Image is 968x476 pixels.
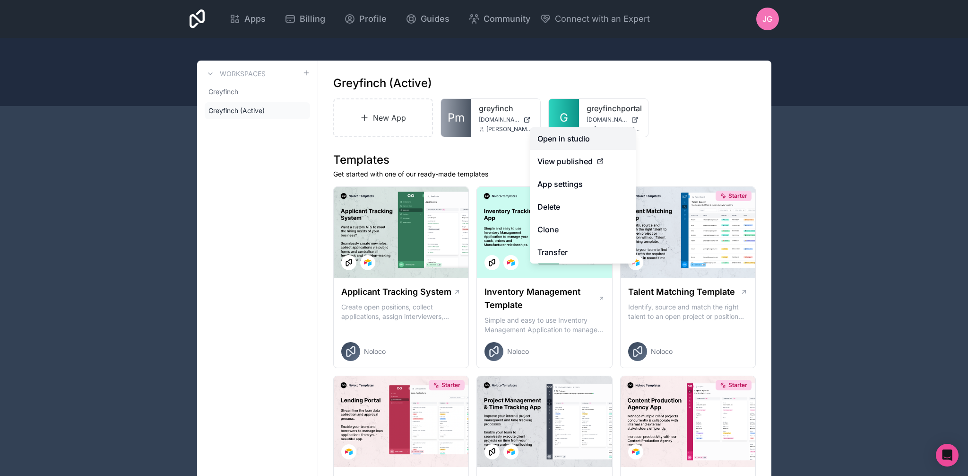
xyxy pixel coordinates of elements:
[587,116,627,123] span: [DOMAIN_NAME]
[632,259,640,266] img: Airtable Logo
[587,103,640,114] a: greyfinchportal
[479,103,533,114] a: greyfinch
[398,9,457,29] a: Guides
[540,12,650,26] button: Connect with an Expert
[421,12,449,26] span: Guides
[507,347,529,356] span: Noloco
[205,83,310,100] a: Greyfinch
[486,125,533,133] span: [PERSON_NAME][EMAIL_ADDRESS][PERSON_NAME][DOMAIN_NAME]
[364,259,372,266] img: Airtable Logo
[936,444,959,467] div: Open Intercom Messenger
[300,12,325,26] span: Billing
[333,152,756,167] h1: Templates
[530,150,636,173] a: View published
[651,347,673,356] span: Noloco
[632,448,640,456] img: Airtable Logo
[333,76,432,91] h1: Greyfinch (Active)
[208,87,238,97] span: Greyfinch
[479,116,519,123] span: [DOMAIN_NAME]
[220,69,266,79] h3: Workspaces
[555,12,650,26] span: Connect with an Expert
[537,156,593,167] span: View published
[244,12,266,26] span: Apps
[530,173,636,195] a: App settings
[560,110,568,125] span: G
[333,98,433,137] a: New App
[205,102,310,119] a: Greyfinch (Active)
[364,347,386,356] span: Noloco
[205,68,266,79] a: Workspaces
[762,13,772,25] span: JG
[337,9,394,29] a: Profile
[628,302,748,321] p: Identify, source and match the right talent to an open project or position with our Talent Matchi...
[461,9,538,29] a: Community
[222,9,273,29] a: Apps
[277,9,333,29] a: Billing
[345,448,353,456] img: Airtable Logo
[507,448,515,456] img: Airtable Logo
[549,99,579,137] a: G
[479,116,533,123] a: [DOMAIN_NAME]
[441,381,460,389] span: Starter
[359,12,387,26] span: Profile
[594,125,640,133] span: [PERSON_NAME][EMAIL_ADDRESS][PERSON_NAME][DOMAIN_NAME]
[507,259,515,266] img: Airtable Logo
[530,241,636,264] a: Transfer
[728,192,747,200] span: Starter
[484,12,530,26] span: Community
[530,218,636,241] a: Clone
[484,285,598,312] h1: Inventory Management Template
[530,127,636,150] a: Open in studio
[441,99,471,137] a: Pm
[208,106,265,115] span: Greyfinch (Active)
[333,169,756,179] p: Get started with one of our ready-made templates
[341,285,451,299] h1: Applicant Tracking System
[341,302,461,321] p: Create open positions, collect applications, assign interviewers, centralise candidate feedback a...
[530,195,636,218] button: Delete
[484,316,605,335] p: Simple and easy to use Inventory Management Application to manage your stock, orders and Manufact...
[587,116,640,123] a: [DOMAIN_NAME]
[628,285,735,299] h1: Talent Matching Template
[728,381,747,389] span: Starter
[448,110,465,125] span: Pm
